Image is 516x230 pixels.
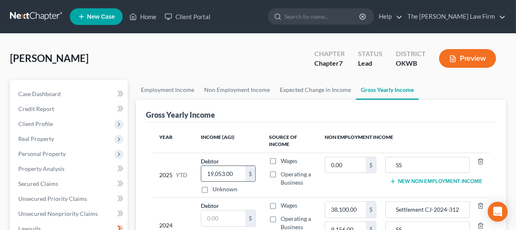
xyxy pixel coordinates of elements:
span: Unsecured Nonpriority Claims [18,210,98,217]
a: Case Dashboard [12,87,128,101]
a: The [PERSON_NAME] Law Firm [403,9,506,24]
span: Client Profile [18,120,53,127]
div: $ [366,202,376,218]
div: 2025 [159,157,188,194]
input: 0.00 [325,157,365,173]
a: Credit Report [12,101,128,116]
a: Employment Income [136,80,199,100]
span: Operating a Business [281,171,311,186]
th: Non Employment Income [318,129,489,153]
th: Source of Income [262,129,318,153]
label: Debtor [201,201,219,210]
div: Chapter [314,59,345,68]
a: Unsecured Nonpriority Claims [12,206,128,221]
span: Secured Claims [18,180,58,187]
a: Property Analysis [12,161,128,176]
div: $ [245,210,255,226]
button: Preview [439,49,496,68]
a: Unsecured Priority Claims [12,191,128,206]
a: Home [125,9,160,24]
label: Debtor [201,157,219,166]
span: Wages [281,157,297,164]
div: OKWB [396,59,426,68]
input: Search by name... [284,9,360,24]
span: YTD [176,171,188,179]
span: New Case [87,14,115,20]
input: 0.00 [201,166,245,182]
input: Source of Income [390,157,465,173]
input: Source of Income [390,202,465,218]
div: Open Intercom Messenger [488,202,508,222]
div: Lead [358,59,383,68]
span: [PERSON_NAME] [10,52,89,64]
span: Unsecured Priority Claims [18,195,87,202]
span: Wages [281,202,297,209]
span: Personal Property [18,150,66,157]
input: 0.00 [325,202,365,218]
a: Client Portal [160,9,215,24]
div: $ [366,157,376,173]
a: Secured Claims [12,176,128,191]
input: 0.00 [201,210,245,226]
div: Chapter [314,49,345,59]
span: Property Analysis [18,165,64,172]
div: Status [358,49,383,59]
label: Unknown [212,185,237,193]
a: Help [375,9,402,24]
a: Non Employment Income [199,80,275,100]
div: District [396,49,426,59]
span: Case Dashboard [18,90,61,97]
th: Income (AGI) [194,129,262,153]
th: Year [153,129,194,153]
button: New Non Employment Income [390,178,482,185]
span: Credit Report [18,105,54,112]
span: Real Property [18,135,54,142]
div: $ [245,166,255,182]
a: Gross Yearly Income [356,80,419,100]
span: 7 [339,59,343,67]
a: Expected Change in Income [275,80,356,100]
div: Gross Yearly Income [146,110,215,120]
